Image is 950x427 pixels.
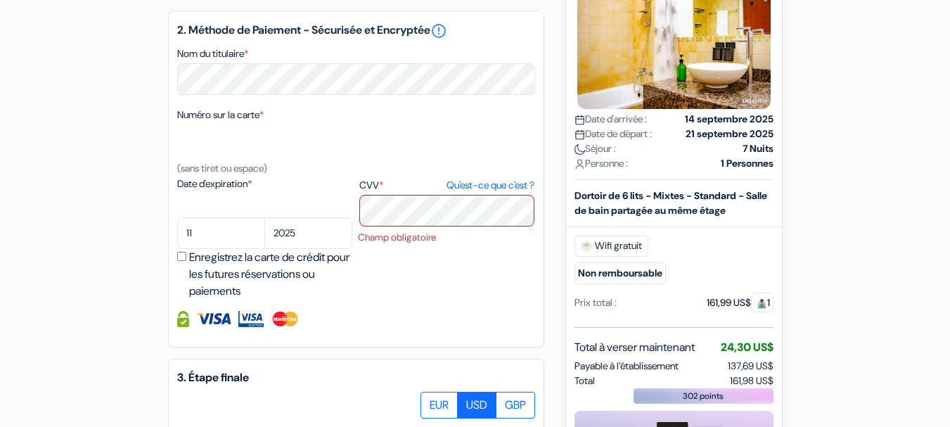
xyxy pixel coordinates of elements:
[757,298,767,309] img: guest.svg
[575,339,695,356] span: Total à verser maintenant
[730,374,774,388] span: 161,98 US$
[575,262,666,284] small: Non remboursable
[457,392,496,419] label: USD
[177,23,535,39] h5: 2. Méthode de Paiement - Sécurisée et Encryptée
[575,127,652,141] span: Date de départ :
[575,159,585,170] img: user_icon.svg
[447,178,534,193] a: Qu'est-ce que c'est ?
[743,141,774,156] strong: 7 Nuits
[189,249,357,300] label: Enregistrez la carte de crédit pour les futures réservations ou paiements
[575,115,585,125] img: calendar.svg
[721,340,774,355] span: 24,30 US$
[575,129,585,140] img: calendar.svg
[721,156,774,171] strong: 1 Personnes
[685,112,774,127] strong: 14 septembre 2025
[686,127,774,141] strong: 21 septembre 2025
[177,371,535,384] h5: 3. Étape finale
[575,189,767,217] b: Dortoir de 6 lits - Mixtes - Standard - Salle de bain partagée au même étage
[496,392,535,419] label: GBP
[575,141,616,156] span: Séjour :
[196,311,231,327] img: Visa
[575,359,679,374] span: Payable à l’établissement
[177,311,189,327] img: Information de carte de crédit entièrement encryptée et sécurisée
[751,293,774,312] span: 1
[430,23,447,39] a: error_outline
[177,177,352,191] label: Date d'expiration
[575,236,648,257] span: Wifi gratuit
[575,374,595,388] span: Total
[421,392,458,419] label: EUR
[177,108,264,122] label: Numéro sur la carte
[575,112,647,127] span: Date d'arrivée :
[575,295,617,310] div: Prix total :
[177,46,248,61] label: Nom du titulaire
[421,392,535,419] div: Basic radio toggle button group
[177,162,267,174] small: (sans tiret ou espace)
[238,311,264,327] img: Visa Electron
[683,390,724,402] span: 302 points
[575,144,585,155] img: moon.svg
[359,178,534,193] label: CVV
[358,231,534,245] li: Champ obligatoire
[581,241,592,252] img: free_wifi.svg
[271,311,300,327] img: Master Card
[707,295,774,310] div: 161,99 US$
[728,359,774,372] span: 137,69 US$
[575,156,628,171] span: Personne :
